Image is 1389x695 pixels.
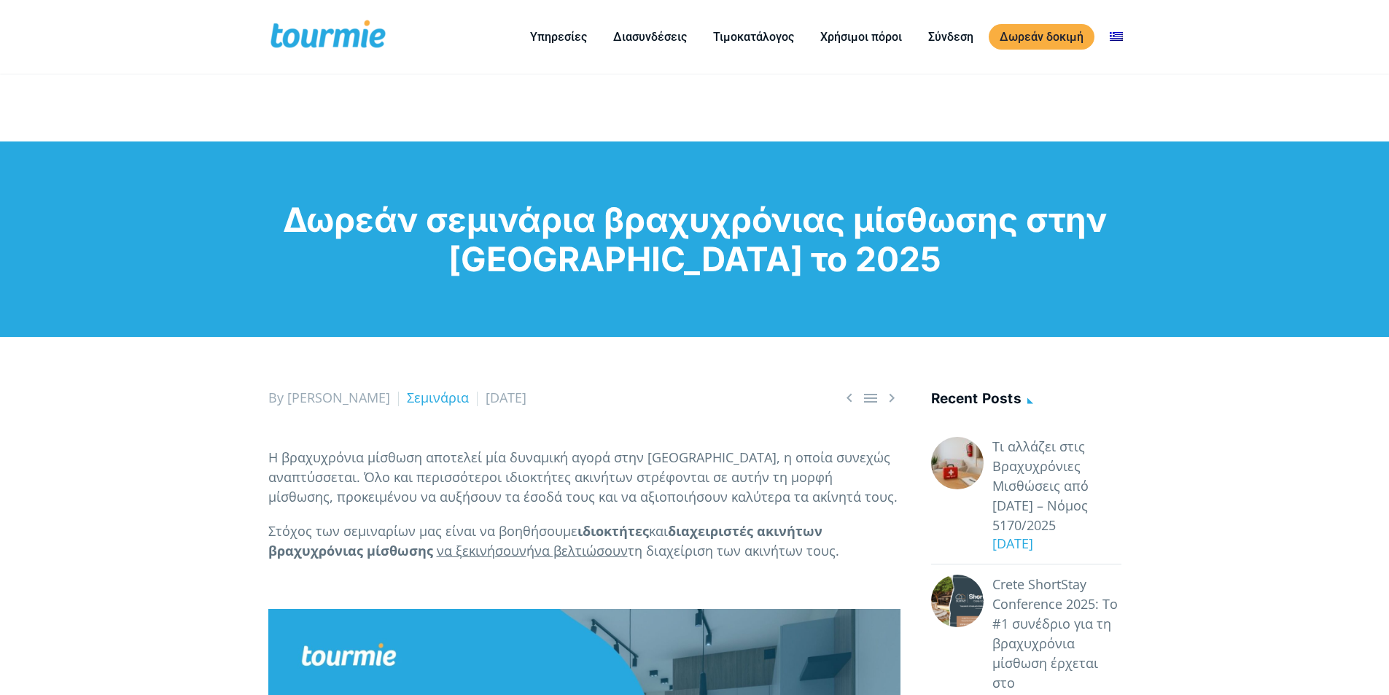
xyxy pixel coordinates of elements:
[407,389,469,406] a: Σεμινάρια
[809,28,913,46] a: Χρήσιμοι πόροι
[883,389,900,407] a: 
[984,534,1121,554] div: [DATE]
[534,542,628,559] span: να βελτιώσουν
[883,389,900,407] span: Next post
[702,28,805,46] a: Τιμοκατάλογος
[437,542,526,559] span: να ξεκινήσουν
[577,522,649,540] strong: ιδιοκτήτες
[841,389,858,407] a: 
[268,522,822,559] strong: διαχειριστές ακινήτων βραχυχρόνιας μίσθωσης
[989,24,1094,50] a: Δωρεάν δοκιμή
[268,389,390,406] span: By [PERSON_NAME]
[992,437,1121,535] a: Τι αλλάζει στις Βραχυχρόνιες Μισθώσεις από [DATE] – Νόμος 5170/2025
[268,448,900,507] p: Η βραχυχρόνια μίσθωση αποτελεί μία δυναμική αγορά στην [GEOGRAPHIC_DATA], η οποία συνεχώς αναπτύσ...
[862,389,879,407] a: 
[486,389,526,406] span: [DATE]
[602,28,698,46] a: Διασυνδέσεις
[841,389,858,407] span: Previous post
[931,388,1121,412] h4: Recent posts
[519,28,598,46] a: Υπηρεσίες
[268,200,1121,279] h1: Δωρεάν σεμινάρια βραχυχρόνιας μίσθωσης στην [GEOGRAPHIC_DATA] το 2025
[268,521,900,561] p: Στόχος των σεμιναρίων μας είναι να βοηθήσουμε και ή τη διαχείριση των ακινήτων τους.
[917,28,984,46] a: Σύνδεση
